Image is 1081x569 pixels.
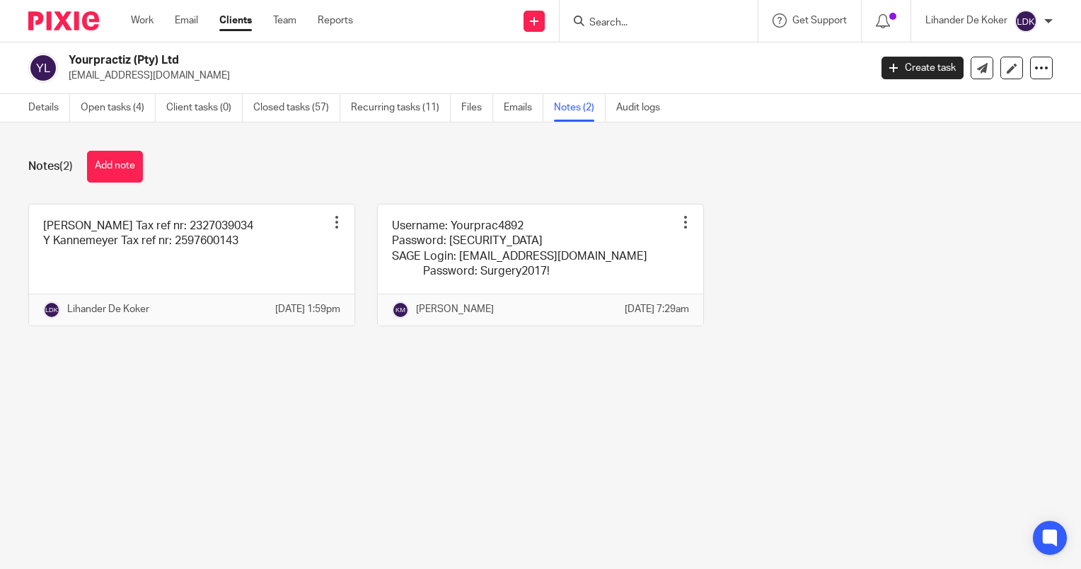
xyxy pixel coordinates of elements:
[28,159,73,174] h1: Notes
[273,13,296,28] a: Team
[59,161,73,172] span: (2)
[131,13,154,28] a: Work
[69,69,860,83] p: [EMAIL_ADDRESS][DOMAIN_NAME]
[219,13,252,28] a: Clients
[416,302,494,316] p: [PERSON_NAME]
[351,94,451,122] a: Recurring tasks (11)
[87,151,143,183] button: Add note
[461,94,493,122] a: Files
[1014,10,1037,33] img: svg%3E
[616,94,671,122] a: Audit logs
[43,301,60,318] img: svg%3E
[925,13,1007,28] p: Lihander De Koker
[67,302,149,316] p: Lihander De Koker
[554,94,606,122] a: Notes (2)
[392,301,409,318] img: svg%3E
[28,11,99,30] img: Pixie
[588,17,715,30] input: Search
[881,57,964,79] a: Create task
[318,13,353,28] a: Reports
[504,94,543,122] a: Emails
[625,302,689,316] p: [DATE] 7:29am
[81,94,156,122] a: Open tasks (4)
[69,53,702,68] h2: Yourpractiz (Pty) Ltd
[253,94,340,122] a: Closed tasks (57)
[275,302,340,316] p: [DATE] 1:59pm
[175,13,198,28] a: Email
[28,53,58,83] img: svg%3E
[792,16,847,25] span: Get Support
[28,94,70,122] a: Details
[166,94,243,122] a: Client tasks (0)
